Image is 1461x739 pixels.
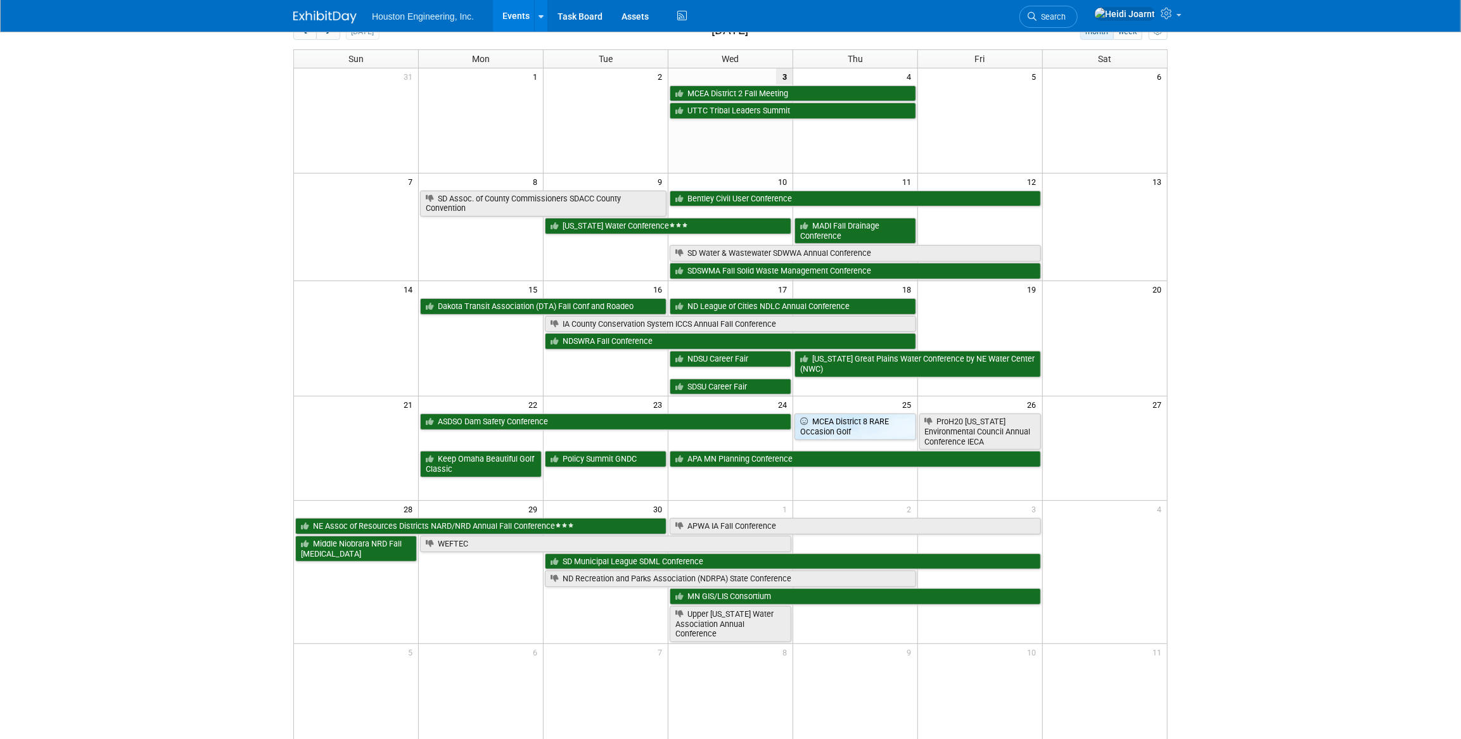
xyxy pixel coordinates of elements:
a: ProH20 [US_STATE] Environmental Council Annual Conference IECA [919,414,1041,450]
a: MCEA District 2 Fall Meeting [670,85,916,102]
img: Heidi Joarnt [1094,7,1156,21]
span: 10 [777,174,793,189]
span: 29 [527,501,543,517]
span: 28 [402,501,418,517]
span: 11 [1151,644,1167,660]
span: 9 [906,644,917,660]
span: 22 [527,396,543,412]
span: 15 [527,281,543,297]
a: UTTC Tribal Leaders Summit [670,103,916,119]
a: ND League of Cities NDLC Annual Conference [670,298,916,315]
span: 17 [777,281,793,297]
a: Policy Summit GNDC [545,451,667,467]
span: 31 [402,68,418,84]
span: 6 [1156,68,1167,84]
a: ASDSO Dam Safety Conference [420,414,791,430]
a: [US_STATE] Water Conference [545,218,791,234]
span: Mon [472,54,490,64]
span: 3 [1031,501,1042,517]
span: 3 [776,68,793,84]
a: APA MN Planning Conference [670,451,1041,467]
span: 8 [532,174,543,189]
span: 23 [652,396,668,412]
span: Wed [722,54,739,64]
span: 5 [1031,68,1042,84]
span: Thu [848,54,863,64]
a: Upper [US_STATE] Water Association Annual Conference [670,606,791,642]
span: 24 [777,396,793,412]
a: MN GIS/LIS Consortium [670,588,1041,605]
a: WEFTEC [420,536,791,552]
span: 9 [656,174,668,189]
span: 7 [407,174,418,189]
span: 10 [1026,644,1042,660]
a: SD Municipal League SDML Conference [545,553,1040,570]
span: 4 [1156,501,1167,517]
span: 1 [781,501,793,517]
a: MCEA District 8 RARE Occasion Golf [794,414,916,439]
span: 25 [902,396,917,412]
a: Bentley Civil User Conference [670,191,1041,207]
span: 7 [656,644,668,660]
span: 11 [902,174,917,189]
span: 6 [532,644,543,660]
a: Keep Omaha Beautiful Golf Classic [420,451,542,477]
a: MADI Fall Drainage Conference [794,218,916,244]
img: ExhibitDay [293,11,357,23]
a: SD Assoc. of County Commissioners SDACC County Convention [420,191,667,217]
span: 1 [532,68,543,84]
span: 16 [652,281,668,297]
a: IA County Conservation System ICCS Annual Fall Conference [545,316,916,332]
a: Middle Niobrara NRD Fall [MEDICAL_DATA] [295,536,417,562]
span: Houston Engineering, Inc. [372,11,474,22]
span: 2 [656,68,668,84]
span: 20 [1151,281,1167,297]
span: Search [1037,12,1066,22]
span: 4 [906,68,917,84]
span: Tue [599,54,613,64]
h2: [DATE] [711,23,748,37]
a: NDSU Career Fair [670,351,791,367]
a: Dakota Transit Association (DTA) Fall Conf and Roadeo [420,298,667,315]
span: 18 [902,281,917,297]
a: [US_STATE] Great Plains Water Conference by NE Water Center (NWC) [794,351,1041,377]
span: 27 [1151,396,1167,412]
span: 19 [1026,281,1042,297]
a: Search [1019,6,1078,28]
span: Sun [348,54,364,64]
span: 14 [402,281,418,297]
span: 12 [1026,174,1042,189]
span: 30 [652,501,668,517]
span: 13 [1151,174,1167,189]
span: 8 [781,644,793,660]
a: ND Recreation and Parks Association (NDRPA) State Conference [545,571,916,587]
span: Fri [975,54,985,64]
span: Sat [1098,54,1111,64]
a: SD Water & Wastewater SDWWA Annual Conference [670,245,1041,262]
span: 2 [906,501,917,517]
a: NDSWRA Fall Conference [545,333,916,350]
a: APWA IA Fall Conference [670,518,1041,534]
a: NE Assoc of Resources Districts NARD/NRD Annual Fall Conference [295,518,667,534]
span: 26 [1026,396,1042,412]
span: 21 [402,396,418,412]
a: SDSWMA Fall Solid Waste Management Conference [670,263,1041,279]
a: SDSU Career Fair [670,379,791,395]
span: 5 [407,644,418,660]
